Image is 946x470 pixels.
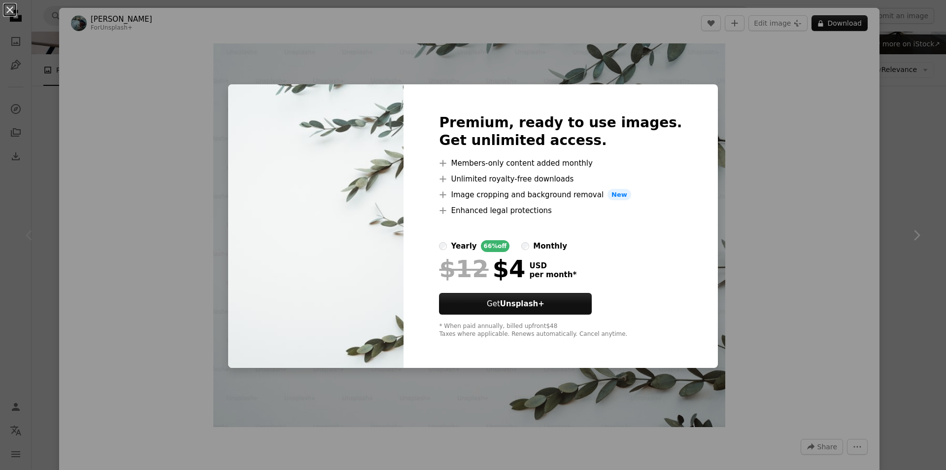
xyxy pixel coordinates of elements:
li: Unlimited royalty-free downloads [439,173,682,185]
span: per month * [529,270,576,279]
div: yearly [451,240,476,252]
span: $12 [439,256,488,282]
div: $4 [439,256,525,282]
li: Members-only content added monthly [439,157,682,169]
strong: Unsplash+ [500,299,544,308]
input: monthly [521,242,529,250]
input: yearly66%off [439,242,447,250]
span: USD [529,261,576,270]
img: premium_photo-1668790459273-8d8061d35d36 [228,84,404,368]
li: Enhanced legal protections [439,205,682,217]
div: * When paid annually, billed upfront $48 Taxes where applicable. Renews automatically. Cancel any... [439,323,682,338]
div: monthly [533,240,567,252]
div: 66% off [481,240,510,252]
span: New [608,189,631,201]
h2: Premium, ready to use images. Get unlimited access. [439,114,682,149]
button: GetUnsplash+ [439,293,592,315]
li: Image cropping and background removal [439,189,682,201]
